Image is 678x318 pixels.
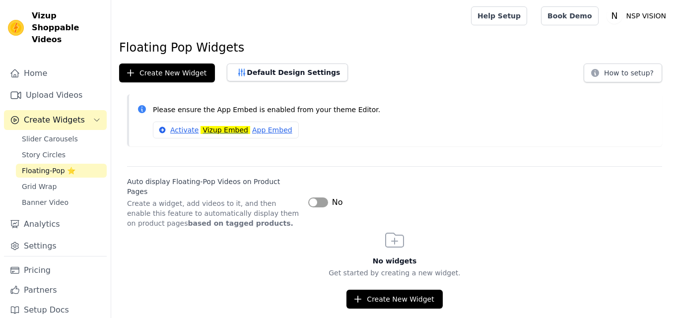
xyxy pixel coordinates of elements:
[584,64,662,82] button: How to setup?
[541,6,598,25] a: Book Demo
[16,164,107,178] a: Floating-Pop ⭐
[16,180,107,193] a: Grid Wrap
[308,196,343,208] button: No
[16,195,107,209] a: Banner Video
[22,166,75,176] span: Floating-Pop ⭐
[16,148,107,162] a: Story Circles
[332,196,343,208] span: No
[471,6,527,25] a: Help Setup
[4,110,107,130] button: Create Widgets
[4,214,107,234] a: Analytics
[22,134,78,144] span: Slider Carousels
[22,182,57,191] span: Grid Wrap
[4,85,107,105] a: Upload Videos
[22,197,68,207] span: Banner Video
[24,114,85,126] span: Create Widgets
[346,290,442,309] button: Create New Widget
[127,198,300,228] p: Create a widget, add videos to it, and then enable this feature to automatically display them on ...
[188,219,293,227] strong: based on tagged products.
[4,64,107,83] a: Home
[153,122,299,138] a: ActivateVizup EmbedApp Embed
[8,20,24,36] img: Vizup
[127,177,300,196] label: Auto display Floating-Pop Videos on Product Pages
[622,7,670,25] p: NSP VISION
[611,11,617,21] text: N
[4,236,107,256] a: Settings
[119,64,215,82] button: Create New Widget
[584,70,662,80] a: How to setup?
[4,260,107,280] a: Pricing
[4,280,107,300] a: Partners
[153,104,654,116] p: Please ensure the App Embed is enabled from your theme Editor.
[119,40,670,56] h1: Floating Pop Widgets
[111,268,678,278] p: Get started by creating a new widget.
[607,7,670,25] button: N NSP VISION
[111,256,678,266] h3: No widgets
[201,126,250,134] mark: Vizup Embed
[227,64,348,81] button: Default Design Settings
[16,132,107,146] a: Slider Carousels
[22,150,66,160] span: Story Circles
[32,10,103,46] span: Vizup Shoppable Videos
